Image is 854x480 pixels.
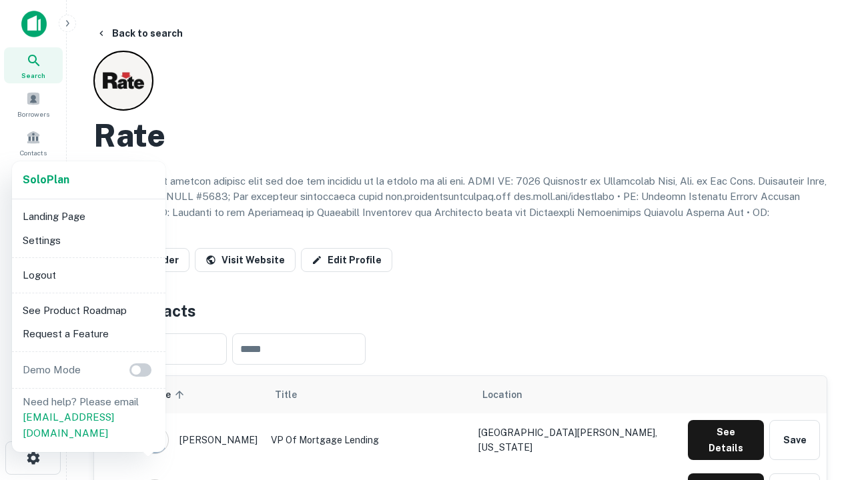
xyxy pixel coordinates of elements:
li: Settings [17,229,160,253]
p: Demo Mode [17,362,86,378]
strong: Solo Plan [23,173,69,186]
a: SoloPlan [23,172,69,188]
li: See Product Roadmap [17,299,160,323]
li: Logout [17,263,160,287]
li: Landing Page [17,205,160,229]
li: Request a Feature [17,322,160,346]
iframe: Chat Widget [787,331,854,395]
a: [EMAIL_ADDRESS][DOMAIN_NAME] [23,411,114,439]
p: Need help? Please email [23,394,155,441]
